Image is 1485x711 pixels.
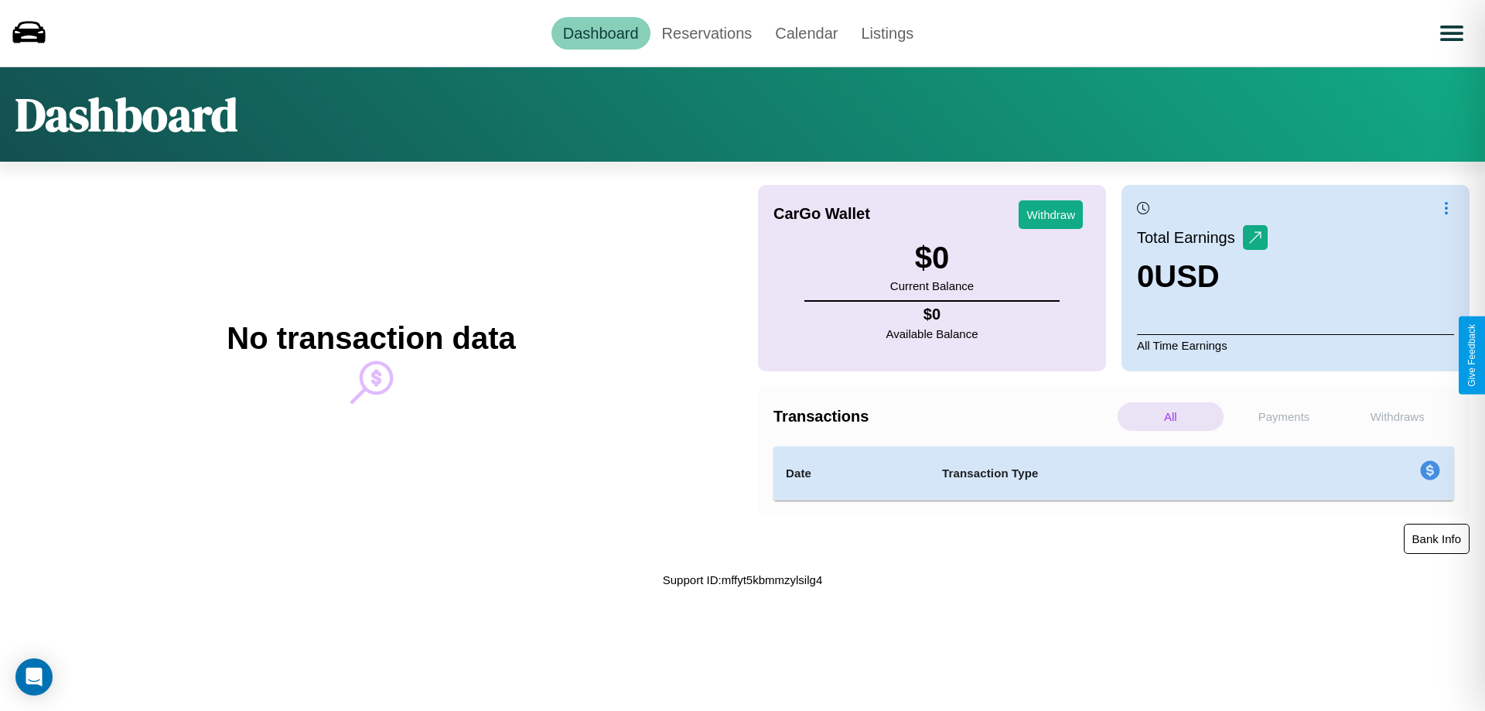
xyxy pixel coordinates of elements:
[1137,259,1268,294] h3: 0 USD
[1019,200,1083,229] button: Withdraw
[663,569,822,590] p: Support ID: mffyt5kbmmzylsilg4
[890,275,974,296] p: Current Balance
[15,83,237,146] h1: Dashboard
[1430,12,1473,55] button: Open menu
[886,323,978,344] p: Available Balance
[849,17,925,50] a: Listings
[886,306,978,323] h4: $ 0
[1466,324,1477,387] div: Give Feedback
[1137,224,1243,251] p: Total Earnings
[227,321,515,356] h2: No transaction data
[15,658,53,696] div: Open Intercom Messenger
[551,17,650,50] a: Dashboard
[763,17,849,50] a: Calendar
[773,446,1454,501] table: simple table
[786,464,917,483] h4: Date
[773,205,870,223] h4: CarGo Wallet
[1344,402,1450,431] p: Withdraws
[890,241,974,275] h3: $ 0
[773,408,1114,426] h4: Transactions
[650,17,764,50] a: Reservations
[1118,402,1224,431] p: All
[1404,524,1470,554] button: Bank Info
[1231,402,1337,431] p: Payments
[942,464,1293,483] h4: Transaction Type
[1137,334,1454,356] p: All Time Earnings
